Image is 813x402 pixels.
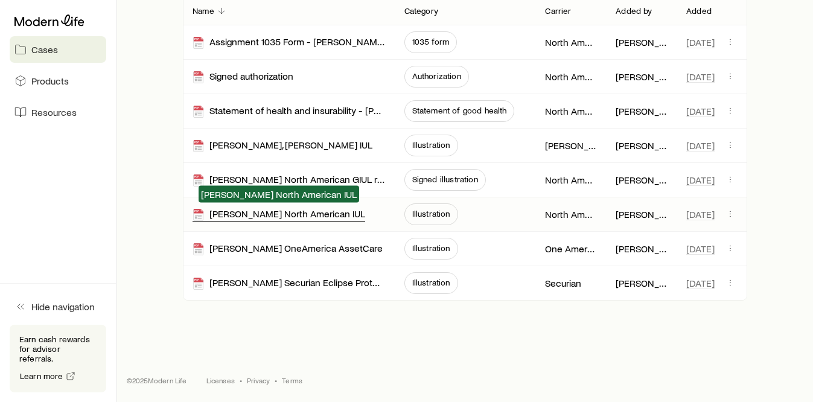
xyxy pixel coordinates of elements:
p: Name [193,6,214,16]
div: [PERSON_NAME] North American IUL [193,208,365,222]
span: [DATE] [686,36,715,48]
span: Authorization [412,71,461,81]
span: [DATE] [686,174,715,186]
p: [PERSON_NAME] [616,105,667,117]
p: North American [545,208,596,220]
span: [DATE] [686,139,715,152]
div: Earn cash rewards for advisor referrals.Learn more [10,325,106,392]
p: [PERSON_NAME] [616,277,667,289]
p: North American [545,105,596,117]
p: © 2025 Modern Life [127,375,187,385]
p: [PERSON_NAME] [616,174,667,186]
div: Statement of health and insurability - [PERSON_NAME] [193,104,385,118]
span: 1035 form [412,37,449,46]
span: Illustration [412,243,450,253]
p: [PERSON_NAME] [PERSON_NAME] [545,139,596,152]
p: Added by [616,6,652,16]
p: Added [686,6,712,16]
p: [PERSON_NAME] [616,208,667,220]
div: Assignment 1035 Form - [PERSON_NAME] [193,36,385,49]
p: Securian [545,277,581,289]
span: [DATE] [686,277,715,289]
div: Signed authorization [193,70,293,84]
a: Licenses [206,375,235,385]
span: Hide navigation [31,301,95,313]
span: Products [31,75,69,87]
a: Privacy [247,375,270,385]
span: • [275,375,277,385]
p: Carrier [545,6,571,16]
div: [PERSON_NAME] North American GIUL revised as approved [193,173,385,187]
span: Illustration [412,209,450,219]
div: [PERSON_NAME], [PERSON_NAME] IUL [193,139,372,153]
a: Products [10,68,106,94]
a: Terms [282,375,302,385]
p: North American [545,174,596,186]
p: [PERSON_NAME] [616,36,667,48]
span: Learn more [20,372,63,380]
div: [PERSON_NAME] OneAmerica AssetCare [193,242,383,256]
span: Cases [31,43,58,56]
a: Cases [10,36,106,63]
span: [DATE] [686,71,715,83]
p: Earn cash rewards for advisor referrals. [19,334,97,363]
span: [DATE] [686,105,715,117]
p: North American [545,36,596,48]
p: [PERSON_NAME] [616,139,667,152]
span: Statement of good health [412,106,507,115]
span: Illustration [412,278,450,287]
span: • [240,375,242,385]
span: Resources [31,106,77,118]
a: Resources [10,99,106,126]
div: [PERSON_NAME] Securian Eclipse Protector II IUL [193,276,385,290]
span: Illustration [412,140,450,150]
span: [DATE] [686,208,715,220]
p: One America [545,243,596,255]
p: [PERSON_NAME] [616,243,667,255]
p: [PERSON_NAME] [616,71,667,83]
span: [DATE] [686,243,715,255]
p: Category [404,6,438,16]
span: Signed illustration [412,174,478,184]
p: North American [545,71,596,83]
button: Hide navigation [10,293,106,320]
